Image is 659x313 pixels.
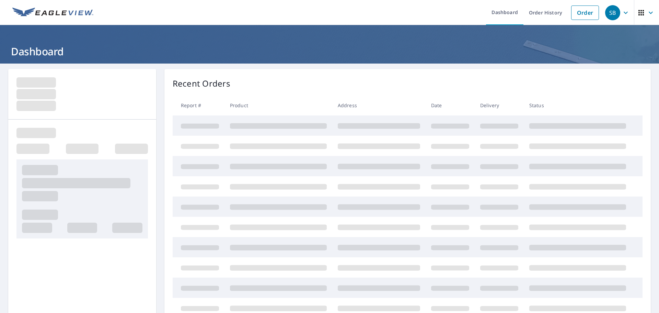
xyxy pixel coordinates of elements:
[12,8,93,18] img: EV Logo
[8,44,651,58] h1: Dashboard
[173,77,230,90] p: Recent Orders
[524,95,632,115] th: Status
[426,95,475,115] th: Date
[224,95,332,115] th: Product
[475,95,524,115] th: Delivery
[571,5,599,20] a: Order
[605,5,620,20] div: SB
[173,95,224,115] th: Report #
[332,95,426,115] th: Address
